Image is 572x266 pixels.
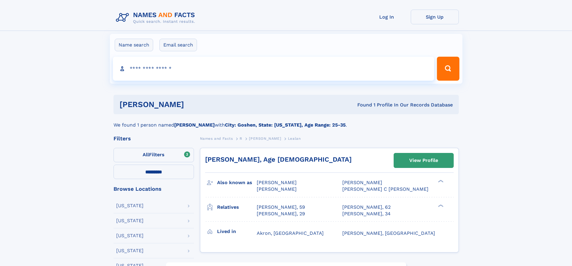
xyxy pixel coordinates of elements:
[257,180,297,185] span: [PERSON_NAME]
[174,122,215,128] b: [PERSON_NAME]
[217,178,257,188] h3: Also known as
[116,233,144,238] div: [US_STATE]
[249,135,281,142] a: [PERSON_NAME]
[437,204,444,208] div: ❯
[116,203,144,208] div: [US_STATE]
[342,211,391,217] a: [PERSON_NAME], 34
[120,101,271,108] h1: [PERSON_NAME]
[116,248,144,253] div: [US_STATE]
[113,114,459,129] div: We found 1 person named with .
[288,136,301,141] span: Lealan
[240,135,242,142] a: R
[225,122,346,128] b: City: Goshen, State: [US_STATE], Age Range: 25-35
[143,152,149,157] span: All
[342,186,428,192] span: [PERSON_NAME] C [PERSON_NAME]
[113,148,194,162] label: Filters
[115,39,153,51] label: Name search
[437,179,444,183] div: ❯
[271,102,453,108] div: Found 1 Profile In Our Records Database
[257,186,297,192] span: [PERSON_NAME]
[113,57,434,81] input: search input
[257,204,305,211] a: [PERSON_NAME], 59
[240,136,242,141] span: R
[217,202,257,212] h3: Relatives
[116,218,144,223] div: [US_STATE]
[113,186,194,192] div: Browse Locations
[205,156,352,163] a: [PERSON_NAME], Age [DEMOGRAPHIC_DATA]
[363,10,411,24] a: Log In
[113,136,194,141] div: Filters
[394,153,453,168] a: View Profile
[342,180,382,185] span: [PERSON_NAME]
[411,10,459,24] a: Sign Up
[257,230,324,236] span: Akron, [GEOGRAPHIC_DATA]
[342,204,391,211] a: [PERSON_NAME], 62
[409,154,438,167] div: View Profile
[200,135,233,142] a: Names and Facts
[342,230,435,236] span: [PERSON_NAME], [GEOGRAPHIC_DATA]
[113,10,200,26] img: Logo Names and Facts
[217,226,257,237] h3: Lived in
[249,136,281,141] span: [PERSON_NAME]
[437,57,459,81] button: Search Button
[159,39,197,51] label: Email search
[257,211,305,217] a: [PERSON_NAME], 29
